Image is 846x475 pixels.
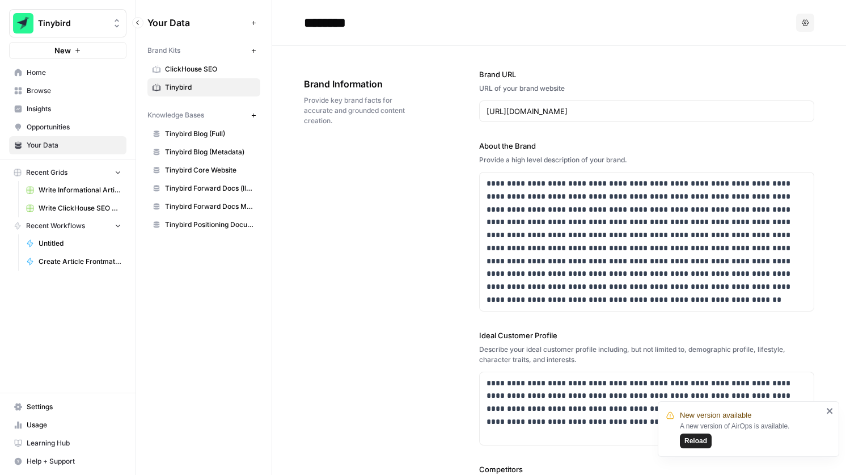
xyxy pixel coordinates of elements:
button: Recent Workflows [9,217,126,234]
span: Write Informational Article [39,185,121,195]
span: ClickHouse SEO [165,64,255,74]
button: Reload [680,434,712,448]
a: Home [9,64,126,82]
a: Browse [9,82,126,100]
span: Opportunities [27,122,121,132]
span: Home [27,68,121,78]
div: URL of your brand website [479,83,814,94]
span: Recent Grids [26,167,67,178]
a: Tinybird Positioning Document [147,216,260,234]
button: Help + Support [9,452,126,470]
span: Browse [27,86,121,96]
a: Tinybird Blog (Full) [147,125,260,143]
div: Describe your ideal customer profile including, but not limited to, demographic profile, lifestyl... [479,344,814,365]
a: Untitled [21,234,126,253]
span: Insights [27,104,121,114]
a: Write ClickHouse SEO Article [21,199,126,217]
span: Tinybird [38,18,107,29]
span: Your Data [147,16,247,30]
span: Recent Workflows [26,221,85,231]
span: Brand Kits [147,45,180,56]
span: Tinybird Positioning Document [165,220,255,230]
a: Learning Hub [9,434,126,452]
label: About the Brand [479,140,814,152]
label: Ideal Customer Profile [479,330,814,341]
span: New version available [680,410,751,421]
div: A new version of AirOps is available. [680,421,823,448]
a: Tinybird Core Website [147,161,260,179]
a: ClickHouse SEO [147,60,260,78]
a: Opportunities [9,118,126,136]
span: Provide key brand facts for accurate and grounded content creation. [304,95,416,126]
a: Write Informational Article [21,181,126,199]
span: Tinybird Blog (Metadata) [165,147,255,157]
span: Reload [684,436,707,446]
button: New [9,42,126,59]
a: Tinybird Forward Docs (llms-full.txt) [147,179,260,197]
span: Help + Support [27,456,121,466]
span: Knowledge Bases [147,110,204,120]
a: Your Data [9,136,126,154]
button: Workspace: Tinybird [9,9,126,37]
label: Brand URL [479,69,814,80]
span: Usage [27,420,121,430]
span: Brand Information [304,77,416,91]
span: Create Article Frontmatter [39,257,121,267]
div: Provide a high level description of your brand. [479,155,814,165]
a: Tinybird Forward Docs Metadata (llms.txt) [147,197,260,216]
span: New [54,45,71,56]
span: Your Data [27,140,121,150]
span: Settings [27,402,121,412]
a: Tinybird [147,78,260,96]
span: Untitled [39,238,121,249]
span: Learning Hub [27,438,121,448]
a: Usage [9,416,126,434]
img: Tinybird Logo [13,13,33,33]
span: Write ClickHouse SEO Article [39,203,121,213]
a: Create Article Frontmatter [21,253,126,271]
span: Tinybird Core Website [165,165,255,175]
a: Tinybird Blog (Metadata) [147,143,260,161]
span: Tinybird [165,82,255,93]
input: www.sundaysoccer.com [487,106,807,117]
a: Settings [9,398,126,416]
label: Competitors [479,464,814,475]
button: close [826,406,834,415]
a: Insights [9,100,126,118]
span: Tinybird Forward Docs Metadata (llms.txt) [165,201,255,212]
button: Recent Grids [9,164,126,181]
span: Tinybird Forward Docs (llms-full.txt) [165,183,255,194]
span: Tinybird Blog (Full) [165,129,255,139]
